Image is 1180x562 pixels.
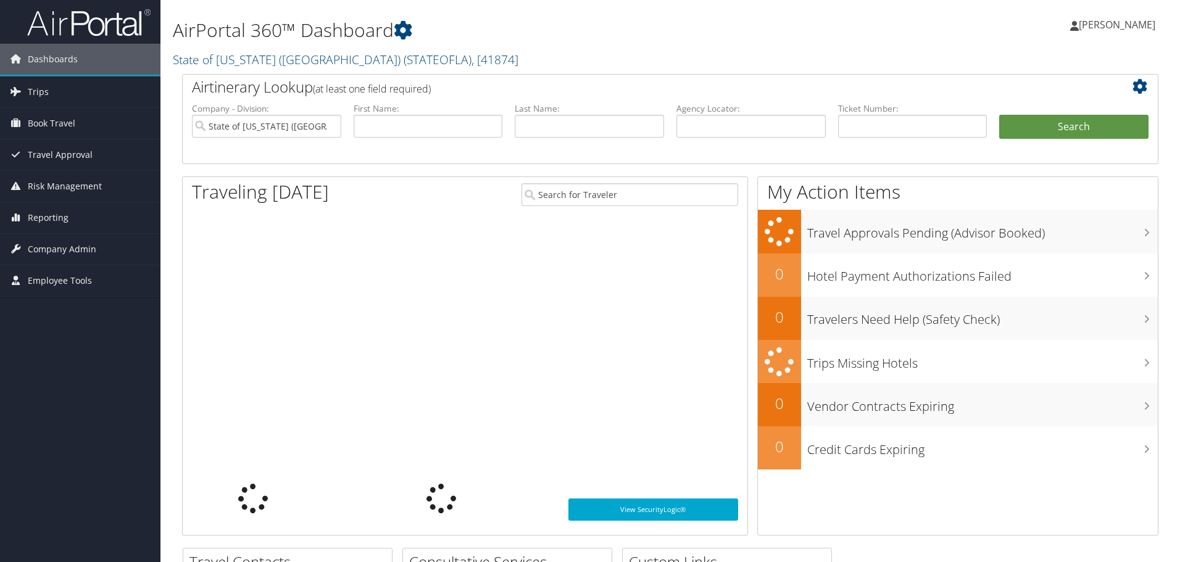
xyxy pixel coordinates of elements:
a: View SecurityLogic® [568,498,738,521]
label: Company - Division: [192,102,341,115]
h2: Airtinerary Lookup [192,76,1067,97]
label: Ticket Number: [838,102,987,115]
a: [PERSON_NAME] [1070,6,1168,43]
a: Trips Missing Hotels [758,340,1158,384]
span: (at least one field required) [313,82,431,96]
label: First Name: [354,102,503,115]
span: Company Admin [28,234,96,265]
a: 0Hotel Payment Authorizations Failed [758,254,1158,297]
input: Search for Traveler [521,183,738,206]
h3: Vendor Contracts Expiring [807,392,1158,415]
h1: AirPortal 360™ Dashboard [173,17,836,43]
img: airportal-logo.png [27,8,151,37]
span: , [ 41874 ] [472,51,518,68]
h2: 0 [758,307,801,328]
h2: 0 [758,393,801,414]
a: 0Travelers Need Help (Safety Check) [758,297,1158,340]
span: [PERSON_NAME] [1079,18,1155,31]
h2: 0 [758,263,801,284]
h3: Travel Approvals Pending (Advisor Booked) [807,218,1158,242]
span: Dashboards [28,44,78,75]
label: Last Name: [515,102,664,115]
span: ( STATEOFLA ) [404,51,472,68]
h3: Trips Missing Hotels [807,349,1158,372]
h1: My Action Items [758,179,1158,205]
h3: Hotel Payment Authorizations Failed [807,262,1158,285]
span: Employee Tools [28,265,92,296]
button: Search [999,115,1149,139]
a: 0Vendor Contracts Expiring [758,383,1158,426]
span: Travel Approval [28,139,93,170]
label: Agency Locator: [676,102,826,115]
h2: 0 [758,436,801,457]
span: Trips [28,76,49,107]
a: State of [US_STATE] ([GEOGRAPHIC_DATA]) [173,51,518,68]
span: Book Travel [28,108,75,139]
h3: Travelers Need Help (Safety Check) [807,305,1158,328]
h3: Credit Cards Expiring [807,435,1158,458]
a: Travel Approvals Pending (Advisor Booked) [758,210,1158,254]
a: 0Credit Cards Expiring [758,426,1158,469]
span: Reporting [28,202,69,233]
span: Risk Management [28,171,102,202]
h1: Traveling [DATE] [192,179,329,205]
